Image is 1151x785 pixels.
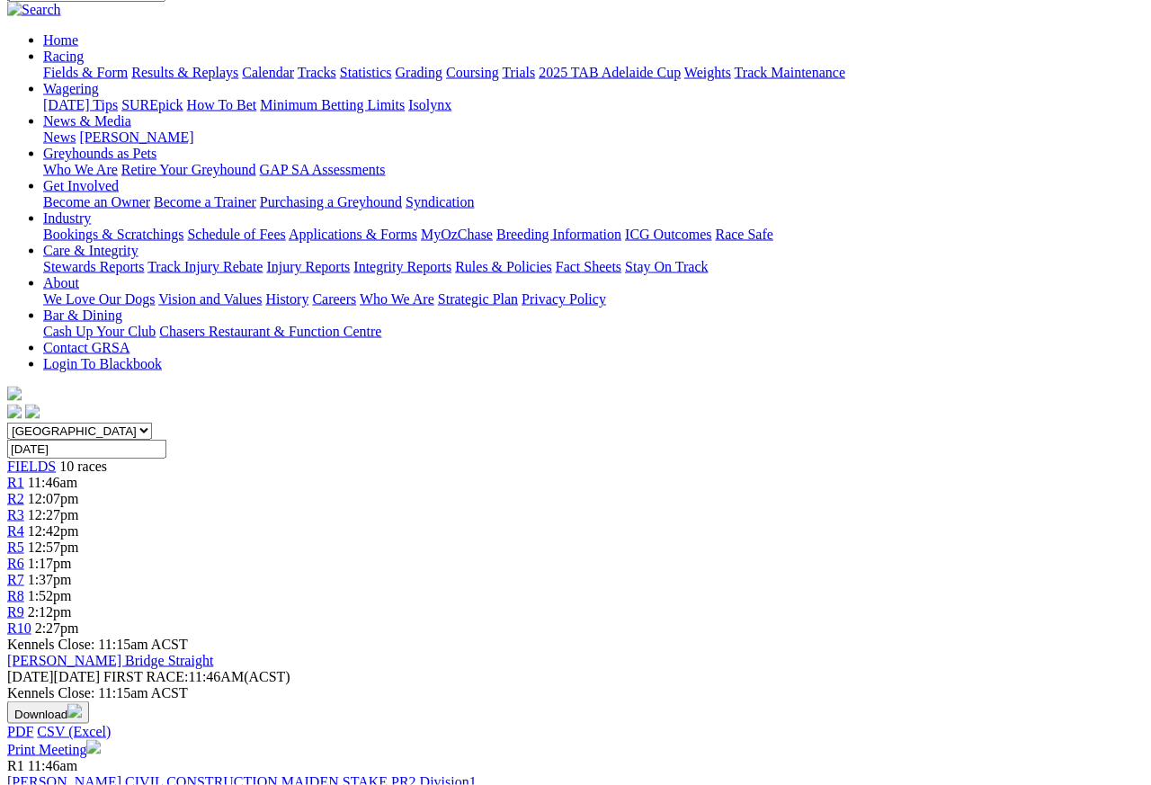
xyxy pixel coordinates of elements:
[735,65,845,80] a: Track Maintenance
[43,308,122,323] a: Bar & Dining
[260,97,405,112] a: Minimum Betting Limits
[7,491,24,506] span: R2
[103,669,188,684] span: FIRST RACE:
[28,507,79,522] span: 12:27pm
[28,475,77,490] span: 11:46am
[43,324,156,339] a: Cash Up Your Club
[406,194,474,210] a: Syndication
[7,540,24,555] a: R5
[28,491,79,506] span: 12:07pm
[7,758,24,773] span: R1
[396,65,442,80] a: Grading
[242,65,294,80] a: Calendar
[43,49,84,64] a: Racing
[121,97,183,112] a: SUREpick
[684,65,731,80] a: Weights
[455,259,552,274] a: Rules & Policies
[265,291,308,307] a: History
[7,440,166,459] input: Select date
[35,620,79,636] span: 2:27pm
[158,291,262,307] a: Vision and Values
[556,259,621,274] a: Fact Sheets
[7,475,24,490] a: R1
[103,669,290,684] span: 11:46AM(ACST)
[28,588,72,603] span: 1:52pm
[266,259,350,274] a: Injury Reports
[260,194,402,210] a: Purchasing a Greyhound
[43,194,150,210] a: Become an Owner
[43,340,129,355] a: Contact GRSA
[7,507,24,522] a: R3
[43,324,1144,340] div: Bar & Dining
[43,65,1144,81] div: Racing
[131,65,238,80] a: Results & Replays
[86,740,101,754] img: printer.svg
[7,459,56,474] a: FIELDS
[353,259,451,274] a: Integrity Reports
[43,227,1144,243] div: Industry
[7,669,100,684] span: [DATE]
[43,243,138,258] a: Care & Integrity
[539,65,681,80] a: 2025 TAB Adelaide Cup
[260,162,386,177] a: GAP SA Assessments
[154,194,256,210] a: Become a Trainer
[187,227,285,242] a: Schedule of Fees
[502,65,535,80] a: Trials
[7,669,54,684] span: [DATE]
[421,227,493,242] a: MyOzChase
[7,572,24,587] a: R7
[43,194,1144,210] div: Get Involved
[715,227,772,242] a: Race Safe
[28,758,77,773] span: 11:46am
[43,259,144,274] a: Stewards Reports
[43,227,183,242] a: Bookings & Scratchings
[121,162,256,177] a: Retire Your Greyhound
[7,588,24,603] a: R8
[43,97,118,112] a: [DATE] Tips
[159,324,381,339] a: Chasers Restaurant & Function Centre
[7,701,89,724] button: Download
[43,146,156,161] a: Greyhounds as Pets
[7,556,24,571] span: R6
[43,65,128,80] a: Fields & Form
[28,523,79,539] span: 12:42pm
[43,259,1144,275] div: Care & Integrity
[438,291,518,307] a: Strategic Plan
[625,259,708,274] a: Stay On Track
[43,210,91,226] a: Industry
[7,387,22,401] img: logo-grsa-white.png
[43,291,155,307] a: We Love Our Dogs
[25,405,40,419] img: twitter.svg
[7,685,1144,701] div: Kennels Close: 11:15am ACST
[446,65,499,80] a: Coursing
[7,523,24,539] span: R4
[43,275,79,290] a: About
[28,572,72,587] span: 1:37pm
[7,604,24,620] a: R9
[28,556,72,571] span: 1:17pm
[7,742,101,757] a: Print Meeting
[67,704,82,718] img: download.svg
[625,227,711,242] a: ICG Outcomes
[496,227,621,242] a: Breeding Information
[340,65,392,80] a: Statistics
[7,653,213,668] a: [PERSON_NAME] Bridge Straight
[28,604,72,620] span: 2:12pm
[43,162,1144,178] div: Greyhounds as Pets
[187,97,257,112] a: How To Bet
[43,129,76,145] a: News
[7,405,22,419] img: facebook.svg
[289,227,417,242] a: Applications & Forms
[408,97,451,112] a: Isolynx
[7,620,31,636] a: R10
[43,113,131,129] a: News & Media
[43,178,119,193] a: Get Involved
[312,291,356,307] a: Careers
[7,724,33,739] a: PDF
